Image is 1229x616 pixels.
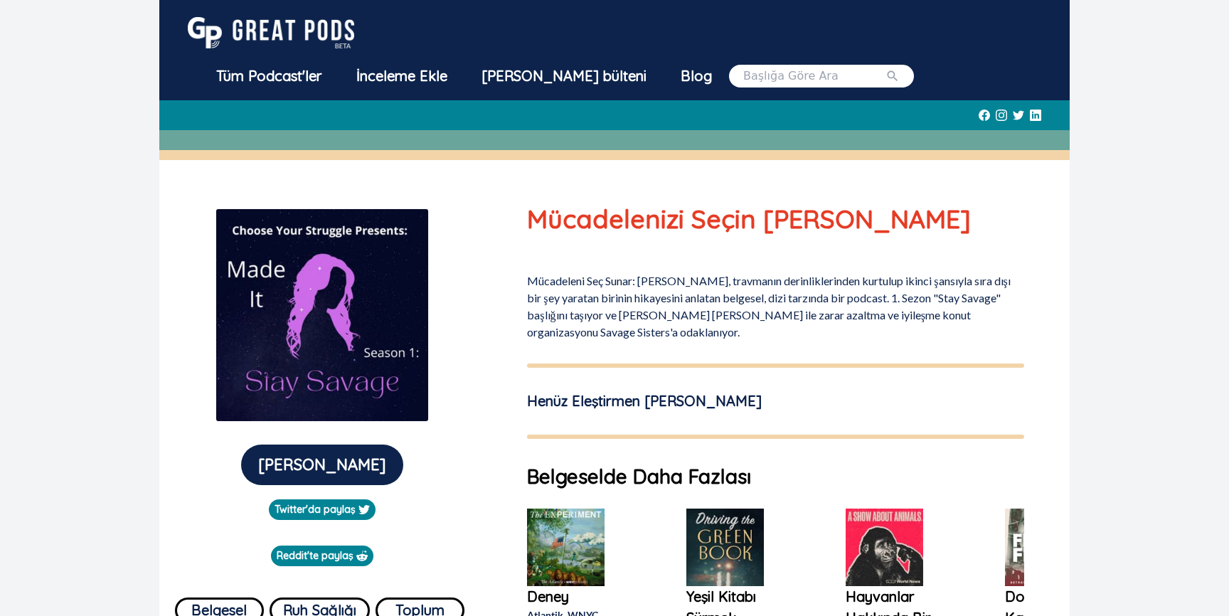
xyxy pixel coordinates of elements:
[681,67,712,85] font: Blog
[216,67,322,85] font: Tüm Podcast'ler
[258,455,386,474] font: [PERSON_NAME]
[464,58,664,95] a: [PERSON_NAME] bülteni
[277,549,353,562] font: Reddit'te paylaş
[686,509,764,586] img: Yeşil Kitabı Sürmek
[339,58,464,95] a: İnceleme Ekle
[527,509,605,586] img: Deney
[527,588,569,605] font: Deney
[356,67,447,85] font: İnceleme Ekle
[271,546,373,566] a: Reddit'te paylaş
[527,586,641,607] a: Deney
[1005,509,1082,586] img: Dondurulmuş Kare
[482,67,647,85] font: [PERSON_NAME] bülteni
[216,208,429,422] img: Choose Your Struggle Presents Made It
[269,499,376,520] a: Twitter'da paylaş
[188,17,354,48] img: GreatPods
[241,445,403,485] button: [PERSON_NAME]
[199,58,339,95] a: Tüm Podcast'ler
[664,58,729,95] a: Blog
[527,203,971,235] font: Mücadelenizi Seçin [PERSON_NAME]
[743,68,885,85] input: Başlığa Göre Ara
[846,509,923,586] img: Hayvanlar Hakkında Bir Gösteri
[527,392,762,410] font: Henüz Eleştirmen [PERSON_NAME]
[275,503,356,516] font: Twitter'da paylaş
[527,464,751,489] font: Belgeselde Daha Fazlası
[527,274,1010,339] font: Mücadeleni Seç Sunar: [PERSON_NAME], travmanın derinliklerinden kurtulup ikinci şansıyla sıra dış...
